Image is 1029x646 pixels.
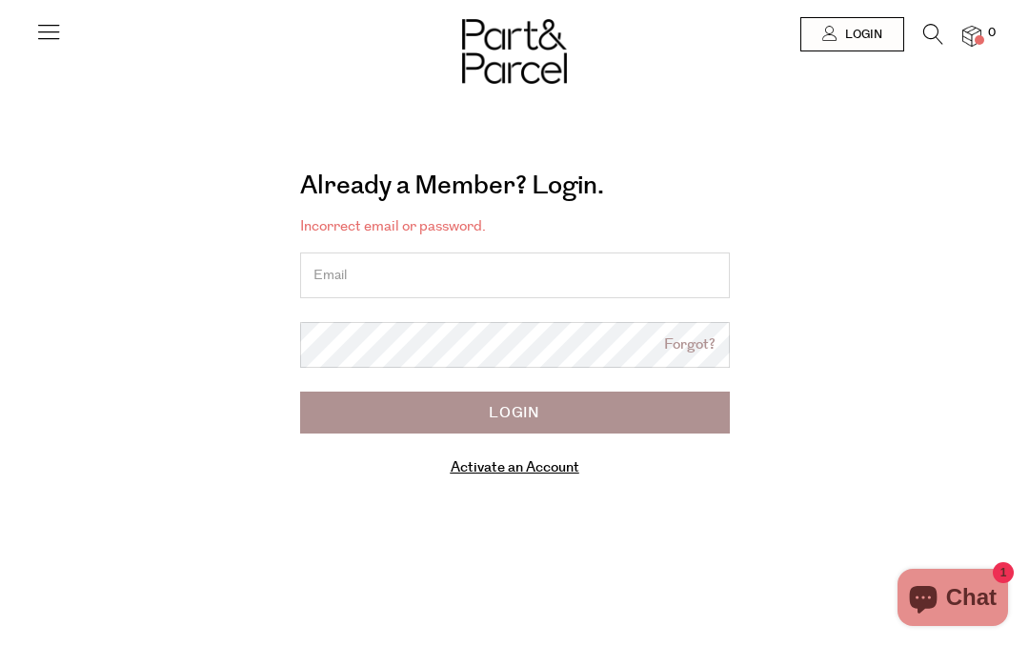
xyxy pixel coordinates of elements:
[300,252,730,298] input: Email
[892,569,1014,631] inbox-online-store-chat: Shopify online store chat
[300,392,730,434] input: Login
[462,19,567,84] img: Part&Parcel
[300,214,730,239] li: Incorrect email or password.
[451,457,579,477] a: Activate an Account
[983,25,1000,42] span: 0
[962,26,981,46] a: 0
[800,17,904,51] a: Login
[300,164,604,208] a: Already a Member? Login.
[664,334,716,356] a: Forgot?
[840,27,882,43] span: Login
